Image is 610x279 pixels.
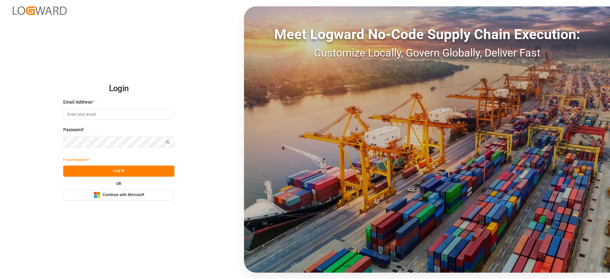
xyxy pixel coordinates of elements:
[63,154,89,166] button: Forgot Password?
[13,6,67,15] img: Logward_new_orange.png
[244,45,610,61] div: Customize Locally, Govern Globally, Deliver Fast
[63,109,174,120] input: Enter your email
[63,99,92,105] span: Email Address
[116,182,121,186] small: OR
[103,192,144,198] span: Continue with Microsoft
[63,189,174,201] button: Continue with Microsoft
[63,166,174,177] button: Log In
[244,24,610,45] div: Meet Logward No-Code Supply Chain Execution:
[63,126,83,133] span: Password
[63,78,174,99] h2: Login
